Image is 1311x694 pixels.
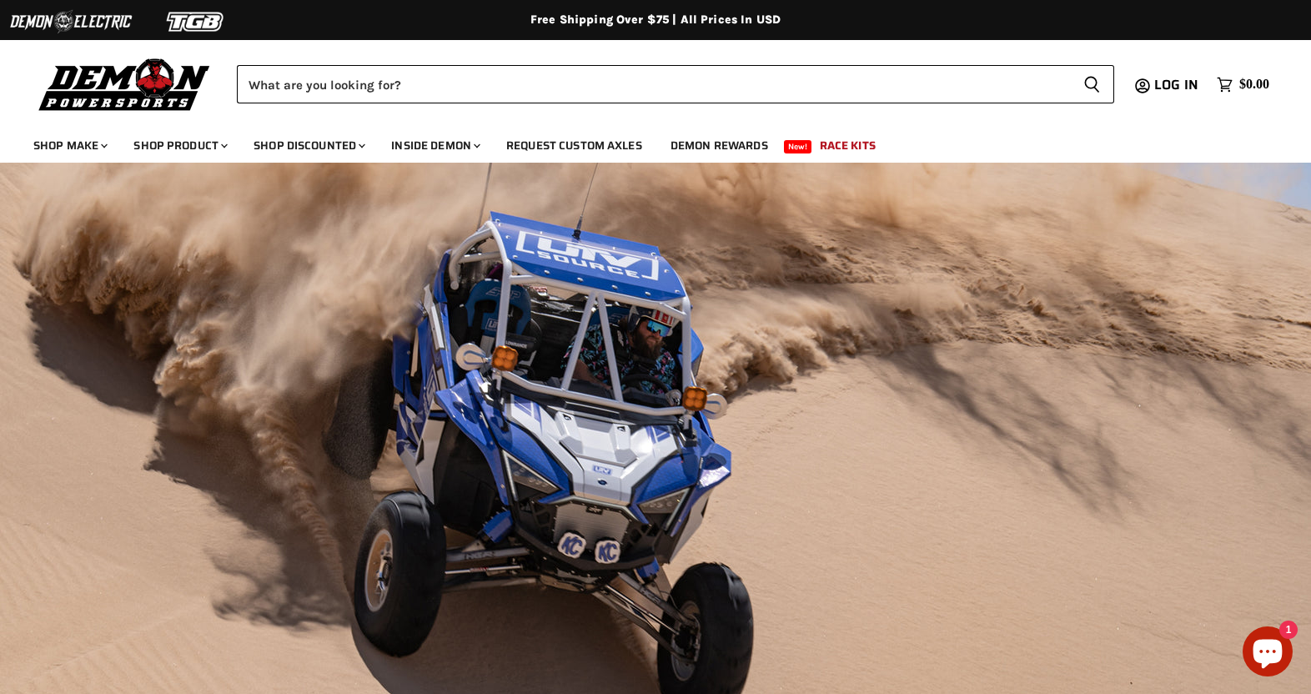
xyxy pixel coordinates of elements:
img: Demon Powersports [33,54,216,113]
a: Request Custom Axles [494,128,655,163]
span: New! [784,140,812,153]
a: Demon Rewards [658,128,781,163]
button: Search [1070,65,1114,103]
span: Log in [1154,74,1198,95]
inbox-online-store-chat: Shopify online store chat [1238,626,1298,681]
a: $0.00 [1208,73,1278,97]
a: Shop Discounted [241,128,375,163]
a: Log in [1147,78,1208,93]
span: $0.00 [1239,77,1269,93]
ul: Main menu [21,122,1265,163]
form: Product [237,65,1114,103]
input: Search [237,65,1070,103]
a: Shop Make [21,128,118,163]
a: Shop Product [121,128,238,163]
a: Race Kits [807,128,888,163]
a: Inside Demon [379,128,490,163]
img: TGB Logo 2 [133,6,259,38]
img: Demon Electric Logo 2 [8,6,133,38]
